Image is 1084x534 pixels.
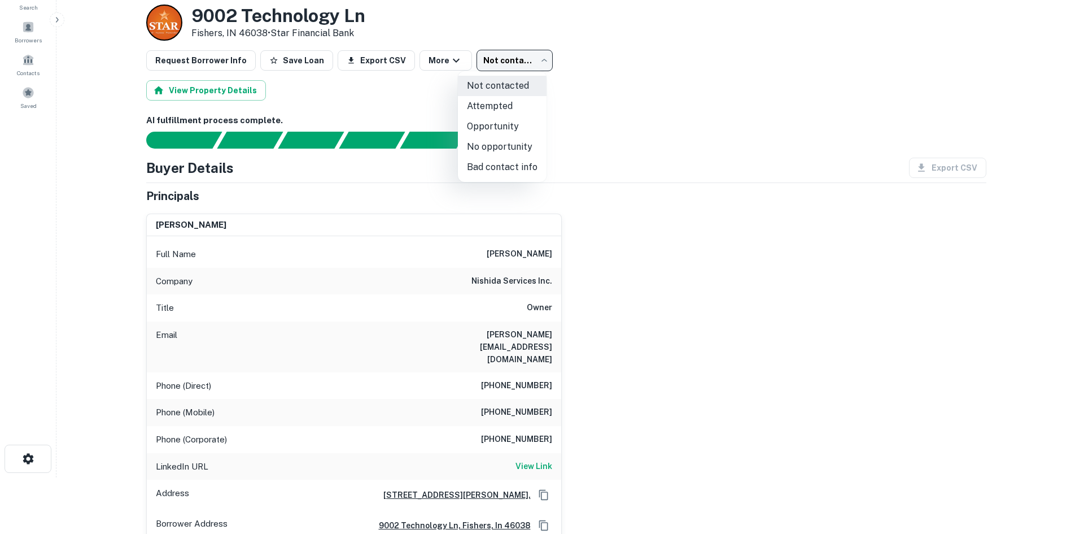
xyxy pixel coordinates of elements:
li: No opportunity [458,137,547,157]
li: Opportunity [458,116,547,137]
li: Bad contact info [458,157,547,177]
li: Attempted [458,96,547,116]
iframe: Chat Widget [1028,444,1084,498]
li: Not contacted [458,76,547,96]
